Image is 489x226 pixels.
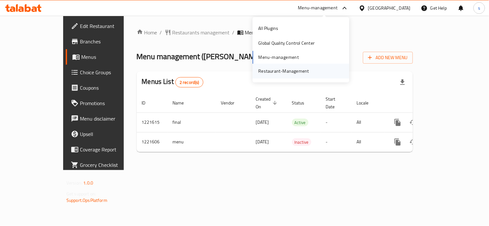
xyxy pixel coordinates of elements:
[80,130,140,138] span: Upsell
[292,99,313,107] span: Status
[66,80,145,95] a: Coupons
[168,132,216,152] td: menu
[142,99,154,107] span: ID
[175,77,203,87] div: Total records count
[395,75,410,90] div: Export file
[66,196,107,204] a: Support.OpsPlatform
[321,113,352,132] td: -
[66,111,145,126] a: Menu disclaimer
[478,5,480,12] span: s
[390,115,406,130] button: more
[256,95,279,111] span: Created On
[259,25,279,32] div: All Plugins
[137,132,168,152] td: 1221606
[66,126,145,142] a: Upsell
[168,113,216,132] td: final
[66,95,145,111] a: Promotions
[385,93,457,113] th: Actions
[66,190,96,198] span: Get support on:
[80,115,140,122] span: Menu disclaimer
[390,134,406,150] button: more
[160,29,162,36] li: /
[137,29,157,36] a: Home
[406,134,421,150] button: Change Status
[232,29,235,36] li: /
[165,29,230,36] a: Restaurants management
[326,95,344,111] span: Start Date
[66,179,82,187] span: Version:
[80,68,140,76] span: Choice Groups
[245,29,260,36] span: Menus
[256,118,269,126] span: [DATE]
[66,34,145,49] a: Branches
[352,132,385,152] td: All
[259,68,309,75] div: Restaurant-Management
[292,138,311,146] div: Inactive
[142,77,203,87] h2: Menus List
[66,65,145,80] a: Choice Groups
[292,139,311,146] span: Inactive
[292,119,308,126] span: Active
[173,99,192,107] span: Name
[80,146,140,153] span: Coverage Report
[363,52,413,64] button: Add New Menu
[80,84,140,92] span: Coupons
[352,113,385,132] td: All
[66,18,145,34] a: Edit Restaurant
[176,79,203,86] span: 2 record(s)
[137,93,457,152] table: enhanced table
[80,22,140,30] span: Edit Restaurant
[368,54,408,62] span: Add New Menu
[83,179,93,187] span: 1.0.0
[80,38,140,45] span: Branches
[406,115,421,130] button: Change Status
[66,142,145,157] a: Coverage Report
[321,132,352,152] td: -
[137,49,302,64] span: Menu management ( [PERSON_NAME] Restaurant )
[80,161,140,169] span: Grocery Checklist
[298,4,338,12] div: Menu-management
[357,99,377,107] span: Locale
[66,157,145,173] a: Grocery Checklist
[368,5,411,12] div: [GEOGRAPHIC_DATA]
[259,40,315,47] div: Global Quality Control Center
[256,138,269,146] span: [DATE]
[137,113,168,132] td: 1221615
[80,99,140,107] span: Promotions
[172,29,230,36] span: Restaurants management
[66,49,145,65] a: Menus
[81,53,140,61] span: Menus
[221,99,243,107] span: Vendor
